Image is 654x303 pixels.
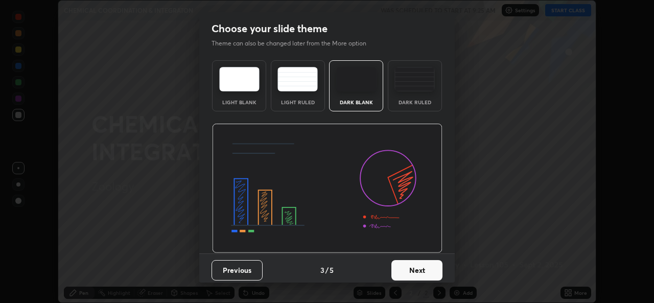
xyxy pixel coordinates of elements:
button: Next [391,260,442,281]
h4: 5 [330,265,334,275]
div: Light Blank [219,100,260,105]
h4: 3 [320,265,324,275]
h4: / [325,265,329,275]
img: lightRuledTheme.5fabf969.svg [277,67,318,91]
h2: Choose your slide theme [212,22,328,35]
img: lightTheme.e5ed3b09.svg [219,67,260,91]
div: Light Ruled [277,100,318,105]
img: darkThemeBanner.d06ce4a2.svg [212,124,442,253]
img: darkRuledTheme.de295e13.svg [394,67,435,91]
div: Dark Ruled [394,100,435,105]
img: darkTheme.f0cc69e5.svg [336,67,377,91]
button: Previous [212,260,263,281]
p: Theme can also be changed later from the More option [212,39,377,48]
div: Dark Blank [336,100,377,105]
